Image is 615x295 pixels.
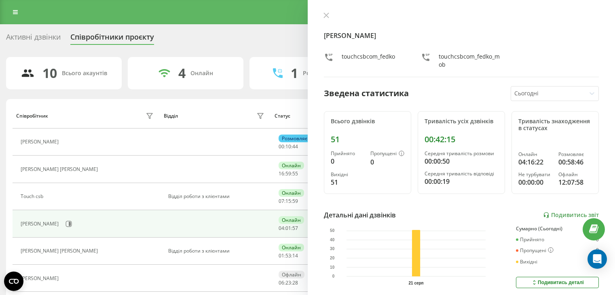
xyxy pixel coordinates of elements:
div: [PERSON_NAME] [PERSON_NAME] [21,166,100,172]
div: 00:58:46 [558,157,592,167]
span: 44 [292,143,298,150]
text: 21 серп [408,281,423,285]
div: touchcsbcom_fedko [342,53,395,69]
div: 00:42:15 [425,135,498,144]
div: Всього дзвінків [331,118,404,125]
div: Пропущені [516,247,554,254]
span: 59 [292,198,298,204]
div: 51 [331,177,364,187]
text: 0 [332,274,334,279]
div: 0 [596,247,599,254]
div: touchcsbcom_fedko_mob [439,53,502,69]
div: Відділ роботи з клієнтами [168,248,266,254]
div: Всього акаунтів [62,70,107,77]
div: Подивитись деталі [531,279,584,286]
div: Пропущені [370,151,404,157]
div: Онлайн [190,70,213,77]
div: [PERSON_NAME] [PERSON_NAME] [21,248,100,254]
div: 00:00:50 [425,156,498,166]
div: Онлайн [279,189,304,197]
div: Тривалість знаходження в статусах [518,118,592,132]
div: Онлайн [518,152,552,157]
div: [PERSON_NAME] [21,276,61,281]
div: Вихідні [516,259,537,265]
span: 06 [279,279,284,286]
div: Розмовляє [558,152,592,157]
span: 55 [292,170,298,177]
div: Офлайн [558,172,592,177]
span: 15 [285,198,291,204]
div: : : [279,144,298,150]
div: Співробітник [16,113,48,119]
div: Вихідні [331,172,364,177]
div: Середня тривалість розмови [425,151,498,156]
div: : : [279,253,298,259]
div: Офлайн [279,271,304,278]
div: 04:16:22 [518,157,552,167]
text: 30 [330,247,335,251]
div: Онлайн [279,244,304,251]
div: 12:07:58 [558,177,592,187]
div: 51 [331,135,404,144]
div: : : [279,225,298,231]
button: Open CMP widget [4,272,23,291]
span: 01 [285,225,291,232]
h4: [PERSON_NAME] [324,31,599,40]
div: [PERSON_NAME] [21,139,61,145]
div: Онлайн [279,216,304,224]
text: 20 [330,256,335,260]
button: Подивитись деталі [516,277,599,288]
div: 00:00:19 [425,177,498,186]
div: Середня тривалість відповіді [425,171,498,177]
div: Open Intercom Messenger [588,249,607,269]
span: 07 [279,198,284,204]
div: [PERSON_NAME] [21,221,61,227]
div: Статус [275,113,290,119]
span: 14 [292,252,298,259]
div: Розмовляють [303,70,342,77]
span: 28 [292,279,298,286]
div: Touch csb [21,194,45,199]
span: 23 [285,279,291,286]
text: 10 [330,265,335,270]
div: Тривалість усіх дзвінків [425,118,498,125]
div: Сумарно (Сьогодні) [516,226,599,232]
span: 01 [279,252,284,259]
div: Детальні дані дзвінків [324,210,396,220]
div: Відділ [164,113,178,119]
text: 50 [330,229,335,233]
span: 00 [279,143,284,150]
div: 10 [42,65,57,81]
span: 16 [279,170,284,177]
text: 40 [330,238,335,242]
div: Розмовляє [279,135,311,142]
div: 0 [331,156,364,166]
div: Співробітники проєкту [70,33,154,45]
span: 59 [285,170,291,177]
div: Не турбувати [518,172,552,177]
div: 4 [178,65,186,81]
span: 53 [285,252,291,259]
div: : : [279,171,298,177]
div: Відділ роботи з клієнтами [168,194,266,199]
div: 0 [596,237,599,242]
span: 57 [292,225,298,232]
div: 00:00:00 [518,177,552,187]
div: Онлайн [279,162,304,169]
div: Прийнято [331,151,364,156]
div: Прийнято [516,237,544,242]
div: 0 [370,157,404,167]
span: 10 [285,143,291,150]
div: Активні дзвінки [6,33,61,45]
div: : : [279,198,298,204]
span: 04 [279,225,284,232]
div: Зведена статистика [324,87,409,99]
div: 1 [291,65,298,81]
a: Подивитись звіт [543,212,599,219]
div: : : [279,280,298,286]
